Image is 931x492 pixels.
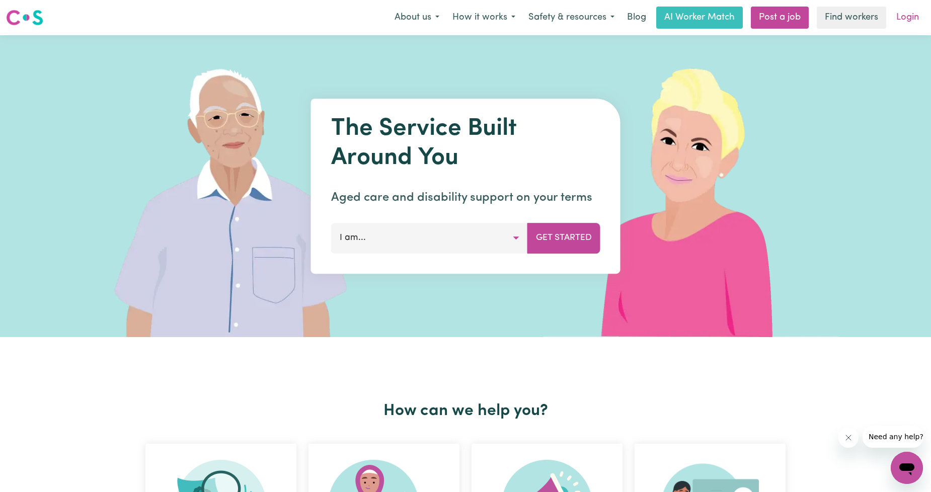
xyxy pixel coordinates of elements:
button: How it works [446,7,522,28]
button: Get Started [527,223,600,253]
a: Login [890,7,925,29]
h1: The Service Built Around You [331,115,600,173]
iframe: Message from company [863,426,923,448]
p: Aged care and disability support on your terms [331,189,600,207]
iframe: Close message [838,428,859,448]
iframe: Button to launch messaging window [891,452,923,484]
a: Careseekers logo [6,6,43,29]
a: Blog [621,7,652,29]
a: Find workers [817,7,886,29]
img: Careseekers logo [6,9,43,27]
a: Post a job [751,7,809,29]
h2: How can we help you? [139,401,792,421]
button: Safety & resources [522,7,621,28]
span: Need any help? [6,7,61,15]
button: I am... [331,223,528,253]
button: About us [388,7,446,28]
a: AI Worker Match [656,7,743,29]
